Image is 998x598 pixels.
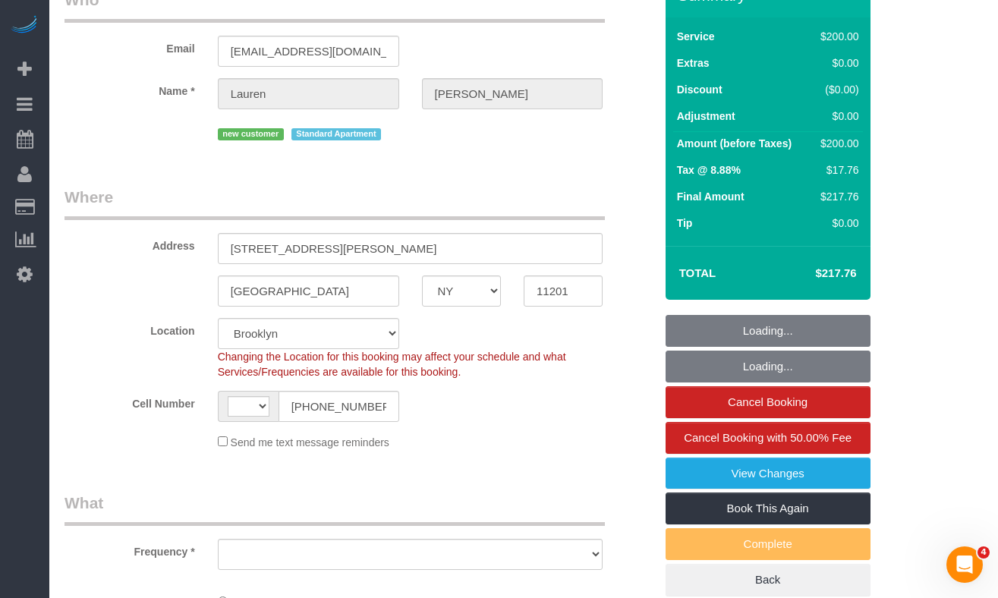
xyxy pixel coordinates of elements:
div: $217.76 [814,189,858,204]
label: Adjustment [677,109,735,124]
label: Frequency * [53,539,206,559]
input: Zip Code [524,275,603,307]
div: $0.00 [814,216,858,231]
label: Cell Number [53,391,206,411]
input: Cell Number [279,391,399,422]
iframe: Intercom live chat [946,546,983,583]
label: Final Amount [677,189,745,204]
div: $200.00 [814,29,858,44]
label: Tax @ 8.88% [677,162,741,178]
div: $200.00 [814,136,858,151]
a: Cancel Booking with 50.00% Fee [666,422,870,454]
legend: Where [65,186,605,220]
a: View Changes [666,458,870,489]
label: Service [677,29,715,44]
span: new customer [218,128,284,140]
label: Address [53,233,206,253]
label: Tip [677,216,693,231]
input: City [218,275,399,307]
legend: What [65,492,605,526]
div: ($0.00) [814,82,858,97]
label: Amount (before Taxes) [677,136,792,151]
img: Automaid Logo [9,15,39,36]
h4: $217.76 [770,267,856,280]
label: Email [53,36,206,56]
a: Book This Again [666,493,870,524]
strong: Total [679,266,716,279]
a: Cancel Booking [666,386,870,418]
label: Extras [677,55,710,71]
div: $0.00 [814,109,858,124]
div: $17.76 [814,162,858,178]
span: 4 [978,546,990,559]
span: Send me text message reminders [231,436,389,448]
input: Email [218,36,399,67]
a: Back [666,564,870,596]
span: Changing the Location for this booking may affect your schedule and what Services/Frequencies are... [218,351,566,378]
input: Last Name [422,78,603,109]
span: Cancel Booking with 50.00% Fee [684,431,852,444]
label: Name * [53,78,206,99]
label: Discount [677,82,723,97]
span: Standard Apartment [291,128,382,140]
input: First Name [218,78,399,109]
label: Location [53,318,206,338]
div: $0.00 [814,55,858,71]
